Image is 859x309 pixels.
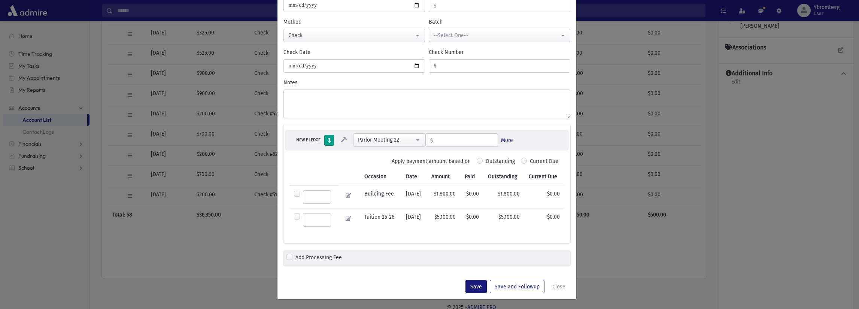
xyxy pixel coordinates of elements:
td: $5,100.00 [483,208,524,231]
button: Save [465,280,487,293]
button: Close [547,280,570,293]
th: Current Due [524,168,564,185]
button: Parlor Meeting 22 [353,133,425,147]
td: $1,800.00 [427,185,460,209]
td: $0.00 [460,185,483,209]
th: Amount [427,168,460,185]
button: Check [283,29,425,42]
div: Parlor Meeting 22 [358,136,415,144]
label: Add Processing Fee [295,254,342,263]
td: $5,100.00 [427,208,460,231]
label: Batch [429,18,443,26]
td: [DATE] [401,208,427,231]
td: [DATE] [401,185,427,209]
span: # [429,60,437,73]
div: NEW PLEDGE [294,136,323,143]
td: $0.00 [524,185,564,209]
span: $ [426,134,433,147]
label: Check Date [283,48,310,56]
label: Check Number [429,48,464,56]
td: Tuition 25-26 [360,208,401,231]
label: Current Due [530,157,558,168]
a: More [501,136,513,144]
td: $0.00 [524,208,564,231]
th: Date [401,168,427,185]
td: $0.00 [460,208,483,231]
label: Method [283,18,301,26]
button: --Select One-- [429,29,570,42]
th: Occasion [360,168,401,185]
label: Outstanding [486,157,515,168]
div: --Select One-- [434,31,559,39]
div: Check [288,31,414,39]
button: Save and Followup [490,280,544,293]
th: Outstanding [483,168,524,185]
th: Paid [460,168,483,185]
td: Building Fee [360,185,401,209]
label: Apply payment amount based on [392,157,471,165]
label: Notes [283,79,298,87]
td: $1,800.00 [483,185,524,209]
